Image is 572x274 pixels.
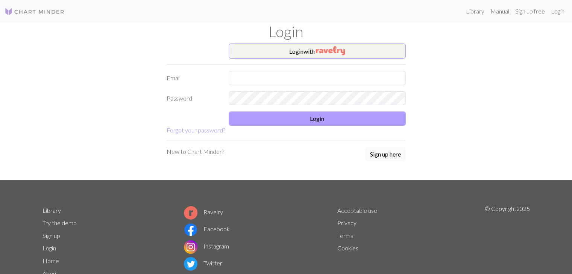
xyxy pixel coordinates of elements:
[337,219,357,226] a: Privacy
[167,126,225,134] a: Forgot your password?
[162,71,224,85] label: Email
[184,208,223,215] a: Ravelry
[42,219,77,226] a: Try the demo
[42,207,61,214] a: Library
[184,225,230,232] a: Facebook
[512,4,548,19] a: Sign up free
[365,147,406,161] button: Sign up here
[337,244,358,251] a: Cookies
[42,232,60,239] a: Sign up
[5,7,65,16] img: Logo
[184,223,197,236] img: Facebook logo
[229,44,406,59] button: Loginwith
[184,206,197,220] img: Ravelry logo
[184,240,197,254] img: Instagram logo
[229,111,406,126] button: Login
[337,232,353,239] a: Terms
[337,207,377,214] a: Acceptable use
[162,91,224,105] label: Password
[167,147,224,156] p: New to Chart Minder?
[463,4,487,19] a: Library
[316,46,345,55] img: Ravelry
[184,259,222,266] a: Twitter
[487,4,512,19] a: Manual
[184,242,229,250] a: Instagram
[42,257,59,264] a: Home
[38,23,534,41] h1: Login
[548,4,567,19] a: Login
[184,257,197,271] img: Twitter logo
[42,244,56,251] a: Login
